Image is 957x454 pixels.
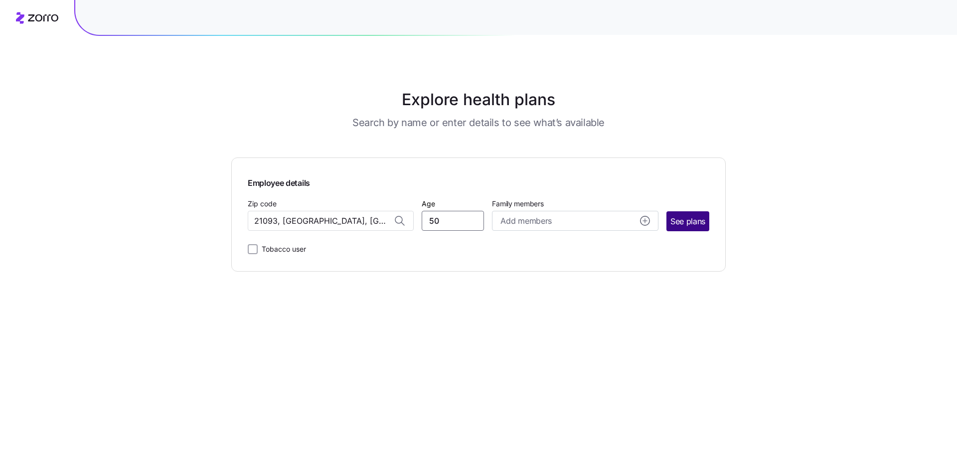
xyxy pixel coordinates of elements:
[492,211,658,231] button: Add membersadd icon
[500,215,551,227] span: Add members
[666,211,709,231] button: See plans
[422,198,435,209] label: Age
[256,88,701,112] h1: Explore health plans
[640,216,650,226] svg: add icon
[248,198,277,209] label: Zip code
[670,215,705,228] span: See plans
[422,211,484,231] input: Age
[248,211,414,231] input: Zip code
[248,174,310,189] span: Employee details
[258,243,306,255] label: Tobacco user
[352,116,605,130] h3: Search by name or enter details to see what’s available
[492,199,658,209] span: Family members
